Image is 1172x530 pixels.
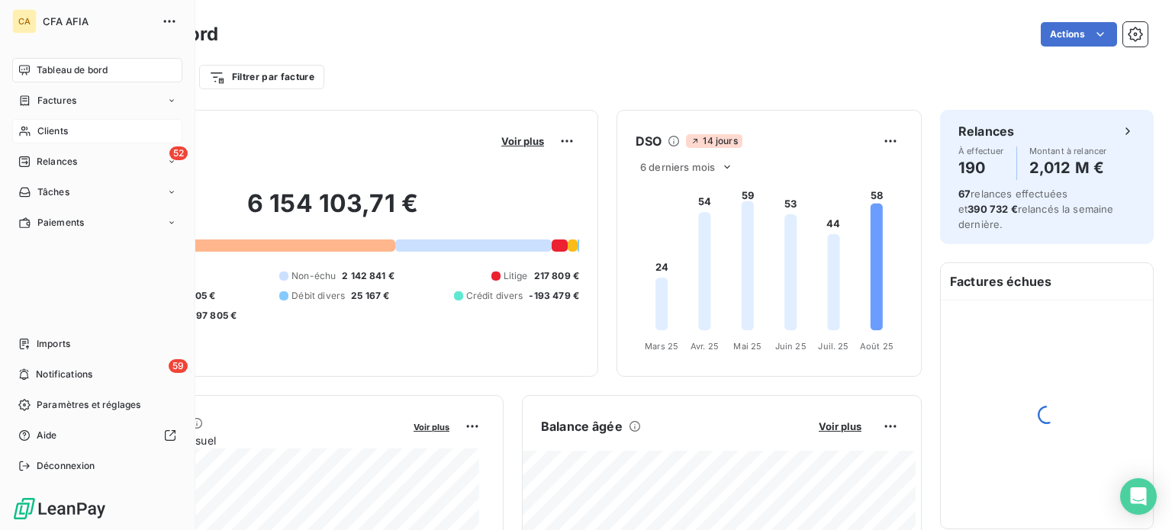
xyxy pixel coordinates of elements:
a: Paiements [12,210,182,235]
div: Open Intercom Messenger [1120,478,1157,515]
span: 390 732 € [968,203,1017,215]
span: Voir plus [501,135,544,147]
h6: Balance âgée [541,417,623,435]
img: Logo LeanPay [12,496,107,521]
span: 6 derniers mois [640,161,715,173]
span: Montant à relancer [1029,146,1107,156]
span: À effectuer [958,146,1004,156]
span: 2 142 841 € [342,269,394,283]
span: Imports [37,337,70,351]
button: Filtrer par facture [199,65,324,89]
span: Clients [37,124,68,138]
span: 25 167 € [351,289,389,303]
h4: 190 [958,156,1004,180]
span: Paramètres et réglages [37,398,140,412]
tspan: Mai 25 [733,341,761,352]
tspan: Mars 25 [645,341,678,352]
span: 14 jours [686,134,742,148]
a: Clients [12,119,182,143]
span: Crédit divers [466,289,523,303]
span: Voir plus [819,420,861,432]
button: Voir plus [814,419,866,433]
a: Aide [12,423,182,448]
h6: Relances [958,122,1014,140]
span: Aide [37,429,57,442]
div: CA [12,9,37,34]
a: 52Relances [12,149,182,174]
span: CFA AFIA [43,15,153,27]
tspan: Août 25 [860,341,893,352]
span: Factures [37,94,76,108]
span: Paiements [37,216,84,230]
span: Relances [37,155,77,169]
span: Litige [504,269,528,283]
span: 59 [169,359,188,373]
tspan: Avr. 25 [691,341,719,352]
button: Voir plus [497,134,549,148]
span: 67 [958,188,971,200]
a: Imports [12,332,182,356]
h6: Factures échues [941,263,1153,300]
span: Débit divers [291,289,345,303]
h4: 2,012 M € [1029,156,1107,180]
tspan: Juin 25 [775,341,807,352]
span: Tâches [37,185,69,199]
span: Notifications [36,368,92,381]
h2: 6 154 103,71 € [86,188,579,234]
button: Actions [1041,22,1117,47]
span: Non-échu [291,269,336,283]
a: Tableau de bord [12,58,182,82]
a: Tâches [12,180,182,204]
a: Factures [12,88,182,113]
span: 217 809 € [534,269,579,283]
button: Voir plus [409,419,454,433]
span: Tableau de bord [37,63,108,77]
span: Déconnexion [37,459,95,473]
span: -193 479 € [529,289,579,303]
span: 52 [169,146,188,160]
span: relances effectuées et relancés la semaine dernière. [958,188,1114,230]
tspan: Juil. 25 [818,341,848,352]
span: Voir plus [414,422,449,432]
span: Chiffre d'affaires mensuel [86,432,403,448]
span: -97 805 € [192,309,237,323]
h6: DSO [636,132,662,150]
a: Paramètres et réglages [12,393,182,417]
